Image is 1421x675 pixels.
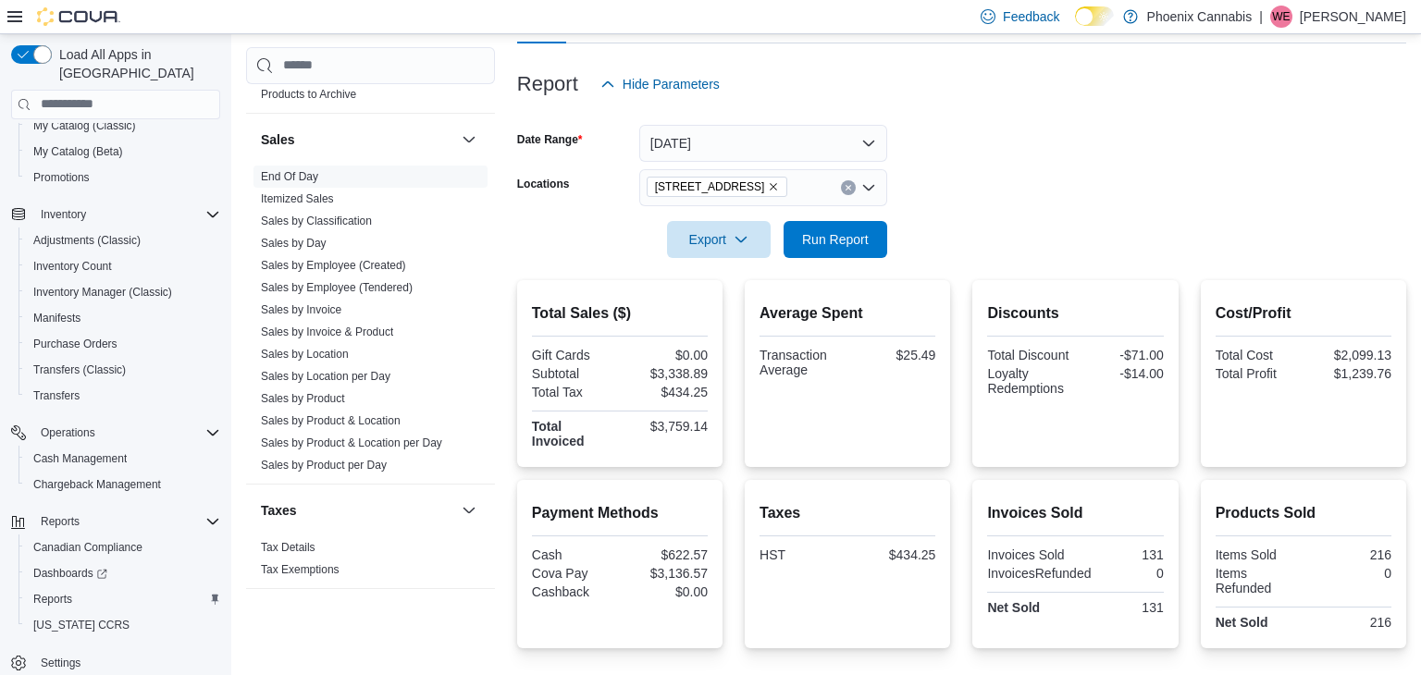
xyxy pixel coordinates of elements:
[19,560,228,586] a: Dashboards
[1307,566,1391,581] div: 0
[26,536,220,558] span: Canadian Compliance
[261,236,327,249] a: Sales by Day
[261,301,341,316] span: Sales by Invoice
[261,412,401,427] span: Sales by Product & Location
[532,348,616,362] div: Gift Cards
[19,472,228,497] button: Chargeback Management
[19,331,228,357] button: Purchase Orders
[26,333,125,355] a: Purchase Orders
[33,651,220,674] span: Settings
[1270,6,1292,28] div: Wael elrifai
[678,221,760,258] span: Export
[261,436,442,448] a: Sales by Product & Location per Day
[26,359,133,381] a: Transfers (Classic)
[517,177,570,191] label: Locations
[26,562,220,584] span: Dashboards
[26,166,220,189] span: Promotions
[261,458,387,471] a: Sales by Product per Day
[261,369,390,382] a: Sales by Location per Day
[26,473,220,496] span: Chargeback Management
[532,366,616,381] div: Subtotal
[33,422,103,444] button: Operations
[261,539,315,554] span: Tax Details
[261,413,401,426] a: Sales by Product & Location
[41,514,80,529] span: Reports
[26,115,143,137] a: My Catalog (Classic)
[624,419,708,434] div: $3,759.14
[624,566,708,581] div: $3,136.57
[33,203,220,226] span: Inventory
[987,366,1071,396] div: Loyalty Redemptions
[26,473,168,496] a: Chargeback Management
[26,333,220,355] span: Purchase Orders
[1307,348,1391,362] div: $2,099.13
[802,230,869,249] span: Run Report
[1216,566,1300,595] div: Items Refunded
[33,118,136,133] span: My Catalog (Classic)
[19,279,228,305] button: Inventory Manager (Classic)
[639,125,887,162] button: [DATE]
[33,259,112,274] span: Inventory Count
[261,325,393,337] a: Sales by Invoice & Product
[33,144,123,159] span: My Catalog (Beta)
[33,311,80,325] span: Manifests
[593,66,727,103] button: Hide Parameters
[33,652,88,674] a: Settings
[261,213,372,227] span: Sales by Classification
[1216,502,1391,524] h2: Products Sold
[19,139,228,165] button: My Catalog (Beta)
[1098,566,1163,581] div: 0
[33,337,117,351] span: Purchase Orders
[19,357,228,383] button: Transfers (Classic)
[33,362,126,377] span: Transfers (Classic)
[26,166,97,189] a: Promotions
[1216,615,1268,630] strong: Net Sold
[1003,7,1059,26] span: Feedback
[246,165,495,483] div: Sales
[987,547,1071,562] div: Invoices Sold
[26,229,148,252] a: Adjustments (Classic)
[458,128,480,150] button: Sales
[624,366,708,381] div: $3,338.89
[26,588,80,610] a: Reports
[624,547,708,562] div: $622.57
[532,302,708,325] h2: Total Sales ($)
[26,141,220,163] span: My Catalog (Beta)
[861,180,876,195] button: Open list of options
[33,233,141,248] span: Adjustments (Classic)
[26,359,220,381] span: Transfers (Classic)
[261,257,406,272] span: Sales by Employee (Created)
[26,141,130,163] a: My Catalog (Beta)
[33,510,87,533] button: Reports
[517,73,578,95] h3: Report
[623,75,720,93] span: Hide Parameters
[261,561,340,576] span: Tax Exemptions
[261,168,318,183] span: End Of Day
[33,285,172,300] span: Inventory Manager (Classic)
[26,229,220,252] span: Adjustments (Classic)
[768,181,779,192] button: Remove 315 King St W from selection in this group
[26,255,220,277] span: Inventory Count
[26,115,220,137] span: My Catalog (Classic)
[261,457,387,472] span: Sales by Product per Day
[1080,547,1164,562] div: 131
[26,614,137,636] a: [US_STATE] CCRS
[41,207,86,222] span: Inventory
[261,87,356,100] a: Products to Archive
[1216,547,1300,562] div: Items Sold
[1307,615,1391,630] div: 216
[33,477,161,492] span: Chargeback Management
[33,510,220,533] span: Reports
[667,221,771,258] button: Export
[26,562,115,584] a: Dashboards
[987,502,1163,524] h2: Invoices Sold
[851,348,935,362] div: $25.49
[261,129,454,148] button: Sales
[19,165,228,190] button: Promotions
[261,258,406,271] a: Sales by Employee (Created)
[261,280,413,293] a: Sales by Employee (Tendered)
[26,448,134,470] a: Cash Management
[26,307,220,329] span: Manifests
[26,255,119,277] a: Inventory Count
[760,502,935,524] h2: Taxes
